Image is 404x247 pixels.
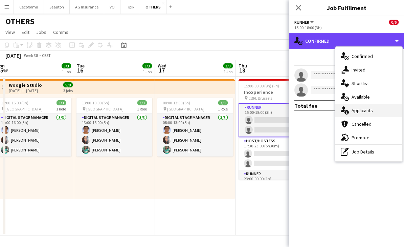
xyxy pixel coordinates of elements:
[239,103,314,137] app-card-role: Runner4A0/215:00-18:00 (3h)
[57,100,66,105] span: 3/3
[5,106,43,111] span: [GEOGRAPHIC_DATA]
[53,29,68,35] span: Comms
[143,69,152,74] div: 1 Job
[56,106,66,111] span: 1 Role
[224,69,232,74] div: 1 Job
[82,100,109,105] span: 13:00-18:00 (5h)
[167,106,204,111] span: [GEOGRAPHIC_DATA]
[36,29,46,35] span: Jobs
[70,0,104,14] button: AG Insurance
[294,102,317,109] div: Total fee
[239,79,314,180] app-job-card: 15:00-00:00 (9h) (Fri)0/6Inoxperience CBRE Brussels3 RolesRunner4A0/215:00-18:00 (3h) Host/Hostes...
[1,100,28,105] span: 13:00-16:00 (3h)
[352,80,369,86] span: Shortlist
[86,106,124,111] span: [GEOGRAPHIC_DATA]
[244,83,279,88] span: 15:00-00:00 (9h) (Fri)
[248,96,272,101] span: CBRE Brussels
[104,0,120,14] button: VO
[389,20,399,25] span: 0/6
[140,0,166,14] button: OTHERS
[5,52,21,59] div: [DATE]
[294,20,309,25] span: Runner
[76,114,152,157] app-card-role: Digital Stage Manager3/313:00-18:00 (5h)[PERSON_NAME][PERSON_NAME][PERSON_NAME]
[62,69,71,74] div: 1 Job
[352,53,373,59] span: Confirmed
[335,145,402,159] div: Job Details
[42,53,51,58] div: CEST
[294,25,399,30] div: 15:00-18:00 (3h)
[289,33,404,49] div: Confirmed
[44,0,70,14] button: Seauton
[157,98,233,157] app-job-card: 08:00-13:00 (5h)3/3 [GEOGRAPHIC_DATA]1 RoleDigital Stage Manager3/308:00-13:00 (5h)[PERSON_NAME][...
[33,28,49,37] a: Jobs
[76,98,152,157] app-job-card: 13:00-18:00 (5h)3/3 [GEOGRAPHIC_DATA]1 RoleDigital Stage Manager3/313:00-18:00 (5h)[PERSON_NAME][...
[77,63,85,69] span: Tue
[50,28,71,37] a: Comms
[3,28,18,37] a: View
[294,20,315,25] button: Runner
[218,100,228,105] span: 3/3
[63,82,73,87] span: 9/9
[14,0,44,14] button: Cecoforma
[62,63,71,68] span: 3/3
[239,137,314,170] app-card-role: Host/Hostess8A0/217:30-23:00 (5h30m)
[352,67,365,73] span: Invited
[352,135,369,141] span: Promote
[22,53,39,58] span: Week 38
[218,106,228,111] span: 1 Role
[352,121,372,127] span: Cancelled
[137,100,147,105] span: 3/3
[76,66,85,74] span: 16
[239,170,314,203] app-card-role: Runner1A0/223:00-00:00 (1h)
[157,66,166,74] span: 17
[239,63,247,69] span: Thu
[238,66,247,74] span: 18
[5,16,35,26] h1: OTHERS
[352,94,370,100] span: Available
[19,28,32,37] a: Edit
[22,29,29,35] span: Edit
[157,114,233,157] app-card-role: Digital Stage Manager3/308:00-13:00 (5h)[PERSON_NAME][PERSON_NAME][PERSON_NAME]
[137,106,147,111] span: 1 Role
[289,3,404,12] h3: Job Fulfilment
[5,29,15,35] span: View
[63,87,73,93] div: 3 jobs
[120,0,140,14] button: Tipik
[158,63,166,69] span: Wed
[9,82,42,88] h3: Woogie Studio
[239,89,314,95] h3: Inoxperience
[163,100,190,105] span: 08:00-13:00 (5h)
[142,63,152,68] span: 3/3
[9,88,42,93] div: [DATE] → [DATE]
[352,107,373,114] span: Applicants
[223,63,233,68] span: 3/3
